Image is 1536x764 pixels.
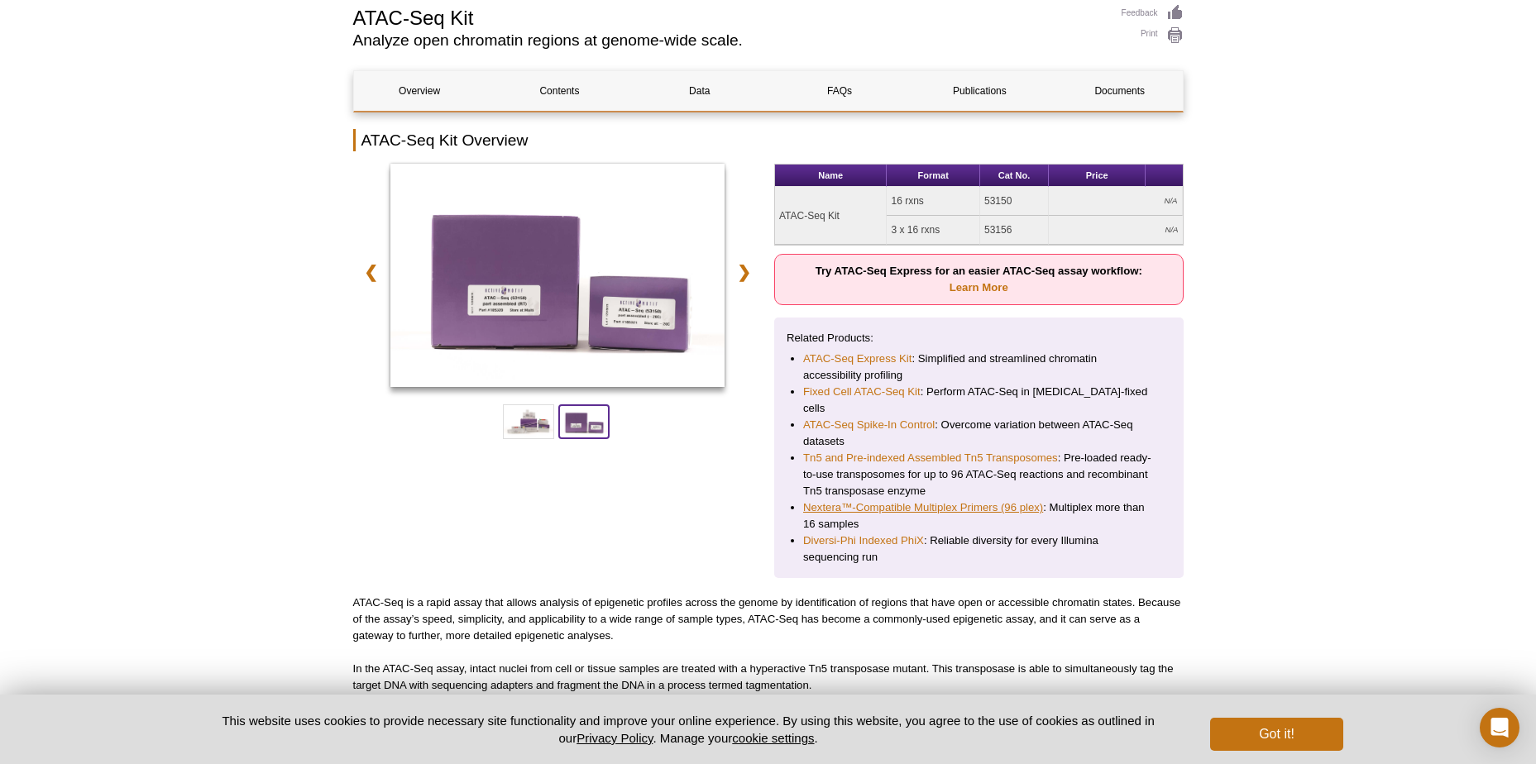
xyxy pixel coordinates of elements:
[726,253,762,291] a: ❯
[950,281,1008,294] a: Learn More
[732,731,814,745] button: cookie settings
[1054,71,1185,111] a: Documents
[1049,216,1182,245] td: N/A
[773,71,905,111] a: FAQs
[353,129,1184,151] h2: ATAC-Seq Kit Overview
[1122,4,1184,22] a: Feedback
[803,532,1155,566] li: : Reliable diversity for every Illumina sequencing run
[803,499,1043,516] a: Nextera™-Compatible Multiplex Primers (96 plex)
[775,187,887,245] td: ATAC-Seq Kit
[353,253,389,291] a: ❮
[803,450,1155,499] li: : Pre-loaded ready-to-use transposomes for up to 96 ATAC-Seq reactions and recombinant Tn5 transp...
[887,216,980,245] td: 3 x 16 rxns
[914,71,1046,111] a: Publications
[194,712,1184,747] p: This website uses cookies to provide necessary site functionality and improve your online experie...
[354,71,486,111] a: Overview
[980,165,1049,187] th: Cat No.
[1122,26,1184,45] a: Print
[803,499,1155,532] li: : Multiplex more than 16 samples
[980,187,1049,216] td: 53150
[803,532,924,549] a: Diversi-Phi Indexed PhiX
[390,164,725,392] a: ATAC-Seq Kit
[803,384,1155,417] li: : Perform ATAC-Seq in [MEDICAL_DATA]-fixed cells
[1480,708,1519,747] div: Open Intercom Messenger
[353,594,1184,644] p: ATAC-Seq is a rapid assay that allows analysis of epigenetic profiles across the genome by identi...
[775,165,887,187] th: Name
[803,384,921,400] a: Fixed Cell ATAC-Seq Kit
[634,71,765,111] a: Data
[1210,718,1342,751] button: Got it!
[1049,187,1182,216] td: N/A
[787,330,1171,346] p: Related Products:
[1049,165,1146,187] th: Price
[803,417,935,433] a: ATAC-Seq Spike-In Control
[816,265,1142,294] strong: Try ATAC-Seq Express for an easier ATAC-Seq assay workflow:
[887,165,980,187] th: Format
[390,164,725,387] img: ATAC-Seq Kit
[803,351,1155,384] li: : Simplified and streamlined chromatin accessibility profiling
[494,71,625,111] a: Contents
[980,216,1049,245] td: 53156
[353,4,1105,29] h1: ATAC-Seq Kit
[803,417,1155,450] li: : Overcome variation between ATAC-Seq datasets
[577,731,653,745] a: Privacy Policy
[803,450,1058,466] a: Tn5 and Pre-indexed Assembled Tn5 Transposomes
[803,351,912,367] a: ATAC-Seq Express Kit
[353,33,1105,48] h2: Analyze open chromatin regions at genome-wide scale.
[887,187,980,216] td: 16 rxns
[353,661,1184,694] p: In the ATAC-Seq assay, intact nuclei from cell or tissue samples are treated with a hyperactive T...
